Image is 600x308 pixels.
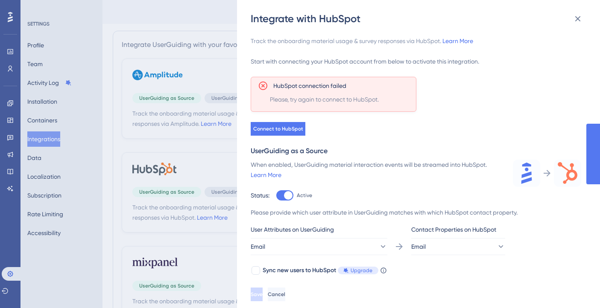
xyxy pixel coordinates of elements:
button: Email [411,238,505,255]
span: Contact Properties on HubSpot [411,224,496,235]
span: Upgrade [351,267,372,274]
a: Learn More [251,171,281,178]
button: Cancel [268,288,285,301]
a: Learn More [442,38,473,44]
div: Start with connecting your HubSpot account from below to activate this integration. [251,56,581,67]
span: User Attributes on UserGuiding [251,224,334,235]
span: Connect to HubSpot [253,125,303,132]
span: Active [297,192,312,199]
button: Connect to HubSpot [251,122,305,136]
span: Please, try again to connect to HubSpot. [270,94,413,105]
button: Save [251,288,263,301]
span: Cancel [268,291,285,298]
span: Email [251,241,265,252]
div: Please provide which user attribute in UserGuiding matches with which HubSpot contact property. [251,207,581,218]
div: When enabled, UserGuiding material interaction events will be streamed into HubSpot. [251,160,503,180]
span: HubSpot connection failed [273,81,346,91]
span: Email [411,241,426,252]
span: Save [251,291,263,298]
iframe: UserGuiding AI Assistant Launcher [564,274,590,300]
button: Email [251,238,387,255]
div: Sync new users to HubSpot [263,265,378,276]
div: Track the onboarding material usage & survey responses via HubSpot. [251,36,581,46]
div: UserGuiding as a Source [251,146,581,156]
div: Integrate with HubSpot [251,12,588,26]
div: Status: [251,190,269,200]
